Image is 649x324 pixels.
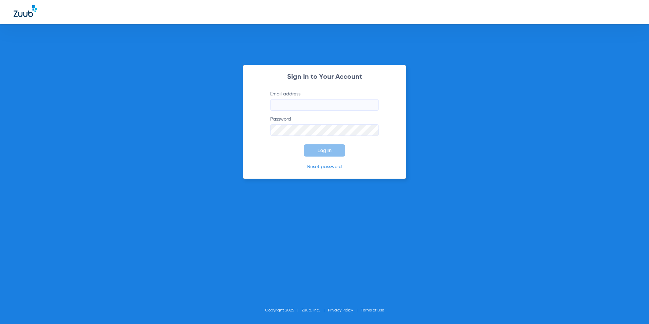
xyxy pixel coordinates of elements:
input: Password [270,124,379,136]
label: Password [270,116,379,136]
a: Reset password [307,164,342,169]
button: Log In [304,144,345,157]
span: Log In [317,148,332,153]
li: Copyright 2025 [265,307,302,314]
a: Privacy Policy [328,308,353,312]
input: Email address [270,99,379,111]
h2: Sign In to Your Account [260,74,389,80]
li: Zuub, Inc. [302,307,328,314]
label: Email address [270,91,379,111]
img: Zuub Logo [14,5,37,17]
iframe: Chat Widget [615,291,649,324]
a: Terms of Use [361,308,384,312]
